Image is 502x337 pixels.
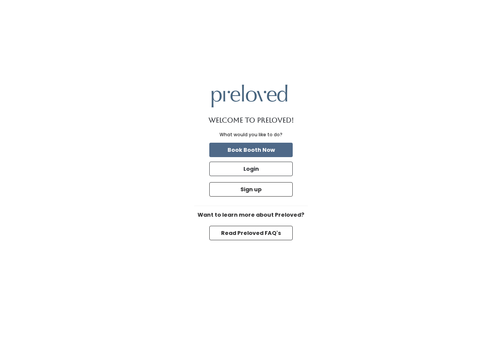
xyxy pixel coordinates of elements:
[209,117,294,124] h1: Welcome to Preloved!
[194,212,308,218] h6: Want to learn more about Preloved?
[209,143,293,157] button: Book Booth Now
[208,160,294,178] a: Login
[220,131,282,138] div: What would you like to do?
[209,182,293,197] button: Sign up
[209,226,293,240] button: Read Preloved FAQ's
[212,85,287,107] img: preloved logo
[209,162,293,176] button: Login
[208,181,294,198] a: Sign up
